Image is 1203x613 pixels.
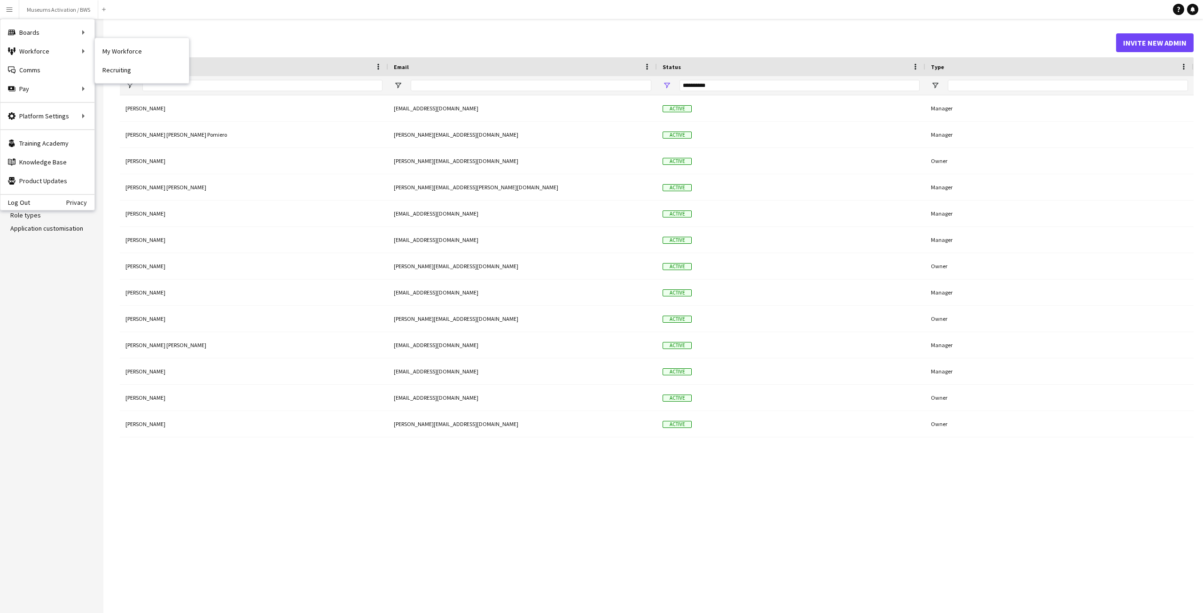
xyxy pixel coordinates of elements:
div: [EMAIL_ADDRESS][DOMAIN_NAME] [388,332,657,358]
span: Active [663,158,692,165]
a: Privacy [66,199,94,206]
div: Owner [925,306,1194,332]
div: Manager [925,279,1194,305]
a: Product Updates [0,171,94,190]
div: Manager [925,201,1194,226]
span: Active [663,210,692,217]
span: Active [663,395,692,402]
div: [PERSON_NAME] [120,253,388,279]
div: Workforce [0,42,94,61]
div: Manager [925,174,1194,200]
div: [PERSON_NAME][EMAIL_ADDRESS][DOMAIN_NAME] [388,411,657,437]
div: [PERSON_NAME] [PERSON_NAME] Pomiero [120,122,388,147]
div: [PERSON_NAME] [PERSON_NAME] [120,174,388,200]
div: [PERSON_NAME][EMAIL_ADDRESS][DOMAIN_NAME] [388,253,657,279]
span: Active [663,184,692,191]
div: [PERSON_NAME] [120,306,388,332]
div: Owner [925,253,1194,279]
div: [EMAIL_ADDRESS][DOMAIN_NAME] [388,358,657,384]
div: Pay [0,79,94,98]
span: Active [663,263,692,270]
div: [EMAIL_ADDRESS][DOMAIN_NAME] [388,279,657,305]
div: [PERSON_NAME] [120,95,388,121]
a: Training Academy [0,134,94,153]
span: Email [394,63,409,70]
div: [PERSON_NAME] [120,385,388,411]
div: [EMAIL_ADDRESS][DOMAIN_NAME] [388,201,657,226]
button: Open Filter Menu [931,81,939,90]
div: Owner [925,385,1194,411]
button: Open Filter Menu [394,81,402,90]
div: Manager [925,332,1194,358]
div: Manager [925,122,1194,147]
a: Application customisation [10,224,83,233]
span: Type [931,63,944,70]
div: Manager [925,227,1194,253]
div: Manager [925,358,1194,384]
div: [PERSON_NAME] [120,279,388,305]
div: [PERSON_NAME] [120,227,388,253]
a: Comms [0,61,94,79]
div: [PERSON_NAME][EMAIL_ADDRESS][DOMAIN_NAME] [388,122,657,147]
span: Active [663,342,692,349]
div: [EMAIL_ADDRESS][DOMAIN_NAME] [388,385,657,411]
span: Active [663,368,692,375]
div: Owner [925,411,1194,437]
div: [PERSON_NAME] [120,201,388,226]
div: Owner [925,148,1194,174]
a: Recruiting [95,61,189,79]
button: Open Filter Menu [663,81,671,90]
input: Name Filter Input [142,80,383,91]
button: Open Filter Menu [125,81,134,90]
a: Log Out [0,199,30,206]
div: [PERSON_NAME] [120,148,388,174]
span: Active [663,237,692,244]
div: Platform Settings [0,107,94,125]
div: Boards [0,23,94,42]
a: My Workforce [95,42,189,61]
div: [PERSON_NAME][EMAIL_ADDRESS][DOMAIN_NAME] [388,148,657,174]
h1: Admins [120,36,1116,50]
div: [PERSON_NAME] [PERSON_NAME] [120,332,388,358]
div: [PERSON_NAME] [120,358,388,384]
a: Role types [10,211,41,219]
div: [EMAIL_ADDRESS][DOMAIN_NAME] [388,227,657,253]
span: Active [663,289,692,296]
div: Manager [925,95,1194,121]
input: Email Filter Input [411,80,651,91]
button: Invite new admin [1116,33,1194,52]
div: [EMAIL_ADDRESS][DOMAIN_NAME] [388,95,657,121]
input: Type Filter Input [948,80,1188,91]
div: [PERSON_NAME] [120,411,388,437]
a: Knowledge Base [0,153,94,171]
div: [PERSON_NAME][EMAIL_ADDRESS][PERSON_NAME][DOMAIN_NAME] [388,174,657,200]
button: Museums Activation / BWS [19,0,98,19]
div: [PERSON_NAME][EMAIL_ADDRESS][DOMAIN_NAME] [388,306,657,332]
span: Active [663,421,692,428]
span: Active [663,316,692,323]
span: Active [663,132,692,139]
span: Active [663,105,692,112]
span: Status [663,63,681,70]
